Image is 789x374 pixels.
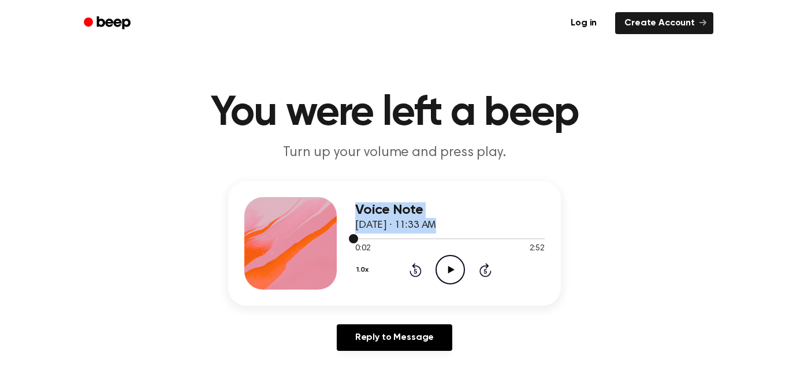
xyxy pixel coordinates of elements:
[355,243,370,255] span: 0:02
[337,324,452,351] a: Reply to Message
[615,12,713,34] a: Create Account
[173,143,616,162] p: Turn up your volume and press play.
[99,92,690,134] h1: You were left a beep
[76,12,141,35] a: Beep
[355,202,545,218] h3: Voice Note
[559,10,608,36] a: Log in
[530,243,545,255] span: 2:52
[355,220,436,231] span: [DATE] · 11:33 AM
[355,260,373,280] button: 1.0x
